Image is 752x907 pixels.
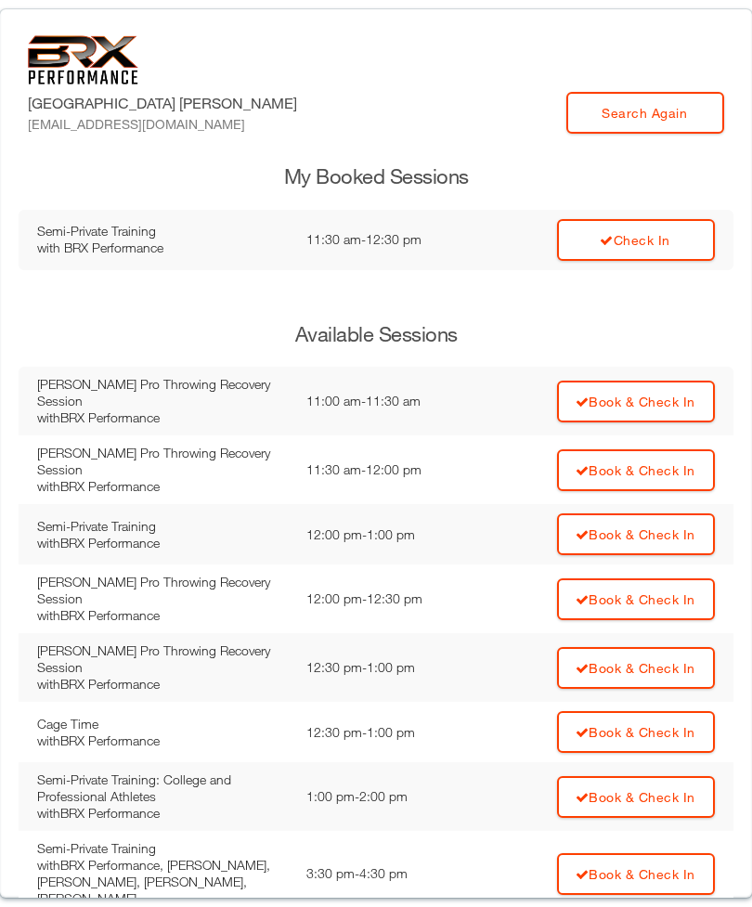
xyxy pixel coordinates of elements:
[297,504,481,564] td: 12:00 pm - 1:00 pm
[28,92,297,134] label: [GEOGRAPHIC_DATA] [PERSON_NAME]
[557,578,715,620] a: Book & Check In
[37,535,288,551] div: with BRX Performance
[557,647,715,689] a: Book & Check In
[297,633,481,702] td: 12:30 pm - 1:00 pm
[557,776,715,818] a: Book & Check In
[566,92,724,134] a: Search Again
[37,771,288,805] div: Semi-Private Training: College and Professional Athletes
[37,574,288,607] div: [PERSON_NAME] Pro Throwing Recovery Session
[37,716,288,732] div: Cage Time
[28,114,297,134] div: [EMAIL_ADDRESS][DOMAIN_NAME]
[37,376,288,409] div: [PERSON_NAME] Pro Throwing Recovery Session
[37,607,288,624] div: with BRX Performance
[37,409,288,426] div: with BRX Performance
[557,449,715,491] a: Book & Check In
[28,35,138,84] img: 6f7da32581c89ca25d665dc3aae533e4f14fe3ef_original.svg
[557,381,715,422] a: Book & Check In
[297,210,480,270] td: 11:30 am - 12:30 pm
[297,367,481,435] td: 11:00 am - 11:30 am
[557,853,715,895] a: Book & Check In
[37,805,288,822] div: with BRX Performance
[37,840,288,857] div: Semi-Private Training
[19,162,733,191] h3: My Booked Sessions
[297,435,481,504] td: 11:30 am - 12:00 pm
[37,223,288,240] div: Semi-Private Training
[37,857,288,907] div: with BRX Performance, [PERSON_NAME], [PERSON_NAME], [PERSON_NAME], [PERSON_NAME]
[19,320,733,349] h3: Available Sessions
[37,240,288,256] div: with BRX Performance
[557,513,715,555] a: Book & Check In
[557,711,715,753] a: Book & Check In
[37,518,288,535] div: Semi-Private Training
[37,676,288,693] div: with BRX Performance
[557,219,715,261] a: Check In
[37,445,288,478] div: [PERSON_NAME] Pro Throwing Recovery Session
[297,564,481,633] td: 12:00 pm - 12:30 pm
[37,642,288,676] div: [PERSON_NAME] Pro Throwing Recovery Session
[37,732,288,749] div: with BRX Performance
[37,478,288,495] div: with BRX Performance
[297,702,481,762] td: 12:30 pm - 1:00 pm
[297,762,481,831] td: 1:00 pm - 2:00 pm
